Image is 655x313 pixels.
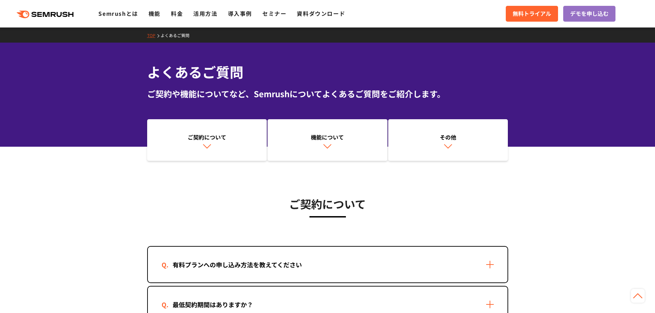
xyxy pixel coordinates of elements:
[171,9,183,18] a: 料金
[388,119,508,161] a: その他
[161,32,195,38] a: よくあるご質問
[262,9,286,18] a: セミナー
[147,195,508,212] h3: ご契約について
[98,9,138,18] a: Semrushとは
[228,9,252,18] a: 導入事例
[147,62,508,82] h1: よくあるご質問
[147,119,267,161] a: ご契約について
[151,133,264,141] div: ご契約について
[563,6,615,22] a: デモを申し込む
[513,9,551,18] span: 無料トライアル
[268,119,387,161] a: 機能について
[162,260,313,270] div: 有料プランへの申し込み方法を教えてください
[149,9,161,18] a: 機能
[271,133,384,141] div: 機能について
[570,9,609,18] span: デモを申し込む
[506,6,558,22] a: 無料トライアル
[193,9,217,18] a: 活用方法
[147,88,508,100] div: ご契約や機能についてなど、Semrushについてよくあるご質問をご紹介します。
[392,133,505,141] div: その他
[297,9,345,18] a: 資料ダウンロード
[147,32,161,38] a: TOP
[162,300,264,310] div: 最低契約期間はありますか？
